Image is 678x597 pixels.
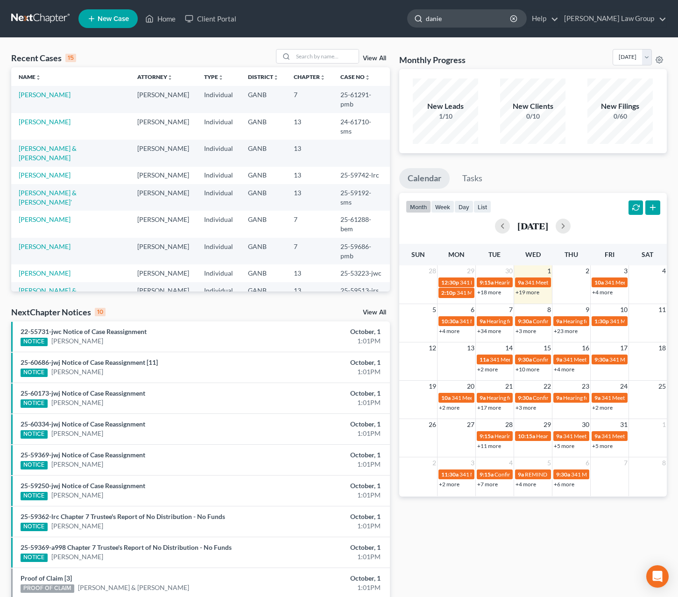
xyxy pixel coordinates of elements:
[477,327,501,334] a: +34 more
[554,442,574,449] a: +5 more
[518,318,532,325] span: 9:30a
[333,167,390,184] td: 25-59742-lrc
[594,279,604,286] span: 10a
[98,15,129,22] span: New Case
[508,457,514,469] span: 4
[543,419,552,430] span: 29
[543,381,552,392] span: 22
[657,342,667,354] span: 18
[642,250,653,258] span: Sat
[19,73,41,80] a: Nameunfold_more
[594,433,600,440] span: 9a
[320,75,325,80] i: unfold_more
[267,583,381,592] div: 1:01PM
[454,168,491,189] a: Tasks
[546,265,552,277] span: 1
[428,419,437,430] span: 26
[466,419,475,430] span: 27
[51,521,103,531] a: [PERSON_NAME]
[267,543,381,552] div: October, 1
[267,460,381,469] div: 1:01PM
[21,584,74,593] div: PROOF OF CLAIM
[286,211,333,237] td: 7
[95,308,106,316] div: 10
[218,75,224,80] i: unfold_more
[267,358,381,367] div: October, 1
[623,457,629,469] span: 7
[51,552,103,561] a: [PERSON_NAME]
[65,54,76,62] div: 15
[21,389,145,397] a: 25-60173-jwj Notice of Case Reassignment
[21,420,145,428] a: 25-60334-jwj Notice of Case Reassignment
[130,264,197,282] td: [PERSON_NAME]
[21,338,48,346] div: NOTICE
[286,264,333,282] td: 13
[267,552,381,561] div: 1:01PM
[594,394,600,401] span: 9a
[51,336,103,346] a: [PERSON_NAME]
[518,356,532,363] span: 9:30a
[488,250,501,258] span: Tue
[441,289,456,296] span: 2:10p
[533,356,640,363] span: Confirmation Hearing for [PERSON_NAME]
[470,457,475,469] span: 3
[130,86,197,113] td: [PERSON_NAME]
[494,433,567,440] span: Hearing for [PERSON_NAME]
[556,433,562,440] span: 9a
[619,381,629,392] span: 24
[130,211,197,237] td: [PERSON_NAME]
[431,304,437,315] span: 5
[504,265,514,277] span: 30
[517,221,548,231] h2: [DATE]
[333,264,390,282] td: 25-53223-jwc
[137,73,173,80] a: Attorneyunfold_more
[333,184,390,211] td: 25-59192-sms
[477,442,501,449] a: +11 more
[516,327,536,334] a: +3 more
[657,381,667,392] span: 25
[525,471,654,478] span: REMIND CUDJOE OF ADDITIONAL $648 PAYMENT
[585,457,590,469] span: 6
[21,399,48,408] div: NOTICE
[333,238,390,264] td: 25-59686-pmb
[546,304,552,315] span: 8
[554,327,578,334] a: +23 more
[267,450,381,460] div: October, 1
[240,113,286,140] td: GANB
[197,86,240,113] td: Individual
[518,433,535,440] span: 10:15a
[204,73,224,80] a: Typeunfold_more
[267,521,381,531] div: 1:01PM
[340,73,370,80] a: Case Nounfold_more
[286,282,333,309] td: 13
[441,279,459,286] span: 12:30p
[406,200,431,213] button: month
[197,211,240,237] td: Individual
[619,342,629,354] span: 17
[563,433,647,440] span: 341 Meeting for [PERSON_NAME]
[51,460,103,469] a: [PERSON_NAME]
[563,356,647,363] span: 341 Meeting for [PERSON_NAME]
[594,318,609,325] span: 1:30p
[51,367,103,377] a: [PERSON_NAME]
[267,574,381,583] div: October, 1
[240,140,286,166] td: GANB
[197,140,240,166] td: Individual
[459,471,544,478] span: 341 Meeting for [PERSON_NAME]
[21,461,48,469] div: NOTICE
[556,471,570,478] span: 9:30a
[661,419,667,430] span: 1
[460,279,572,286] span: 341 Meeting for [PERSON_NAME][US_STATE]
[504,419,514,430] span: 28
[518,471,524,478] span: 9a
[525,250,541,258] span: Wed
[657,304,667,315] span: 11
[293,50,359,63] input: Search by name...
[585,265,590,277] span: 2
[585,304,590,315] span: 9
[130,238,197,264] td: [PERSON_NAME]
[556,356,562,363] span: 9a
[21,358,158,366] a: 25-60686-jwj Notice of Case Reassignment [11]
[267,490,381,500] div: 1:01PM
[267,389,381,398] div: October, 1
